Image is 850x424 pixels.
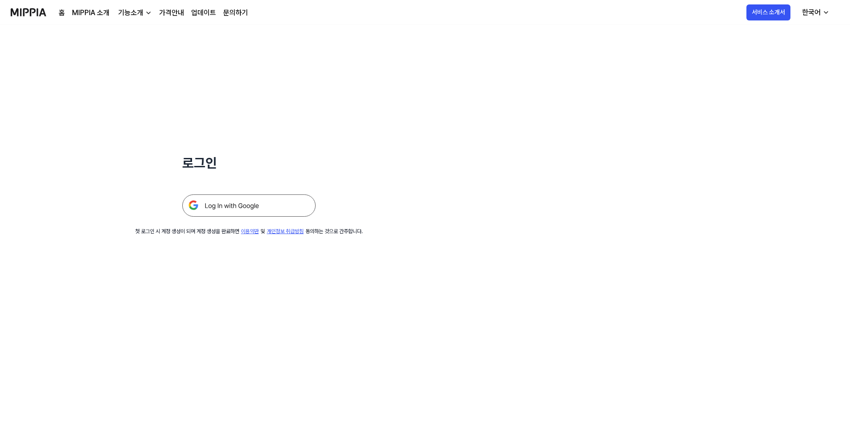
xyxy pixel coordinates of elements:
a: 업데이트 [191,8,216,18]
div: 첫 로그인 시 계정 생성이 되며 계정 생성을 완료하면 및 동의하는 것으로 간주합니다. [135,227,363,235]
img: down [145,9,152,16]
a: 가격안내 [159,8,184,18]
button: 서비스 소개서 [746,4,790,20]
div: 기능소개 [116,8,145,18]
a: 홈 [59,8,65,18]
a: 개인정보 취급방침 [267,228,304,234]
img: 구글 로그인 버튼 [182,194,316,217]
div: 한국어 [800,7,822,18]
a: 이용약관 [241,228,259,234]
button: 한국어 [795,4,835,21]
button: 기능소개 [116,8,152,18]
a: 문의하기 [223,8,248,18]
h1: 로그인 [182,153,316,173]
a: MIPPIA 소개 [72,8,109,18]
